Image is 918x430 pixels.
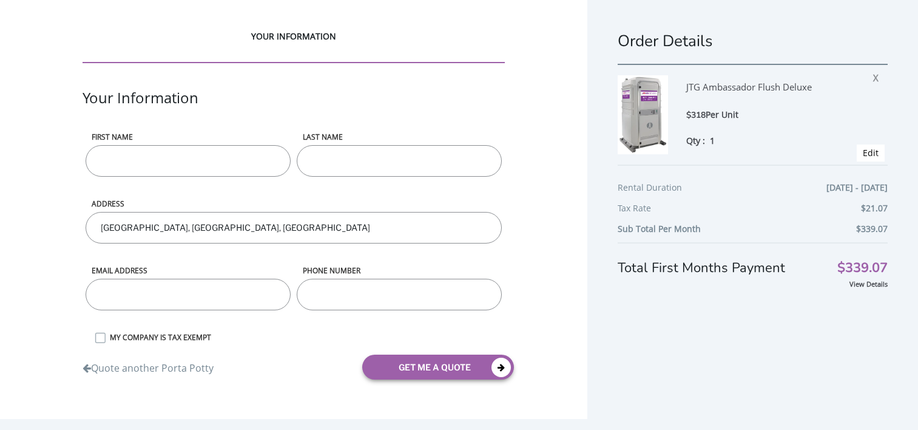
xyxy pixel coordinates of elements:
[686,108,862,122] div: $318
[869,381,918,430] button: Live Chat
[618,30,888,52] h1: Order Details
[856,223,888,234] b: $339.07
[83,355,214,375] a: Quote another Porta Potty
[86,132,291,142] label: First name
[710,135,715,146] span: 1
[86,265,291,276] label: Email address
[618,242,888,278] div: Total First Months Payment
[849,279,888,288] a: View Details
[297,132,502,142] label: LAST NAME
[873,68,885,84] span: X
[618,223,701,234] b: Sub Total Per Month
[618,201,888,222] div: Tax Rate
[362,355,514,380] button: get me a quote
[837,262,888,275] span: $339.07
[686,134,862,147] div: Qty :
[297,265,502,276] label: phone number
[83,30,505,63] div: YOUR INFORMATION
[104,332,505,343] label: MY COMPANY IS TAX EXEMPT
[83,87,505,132] div: Your Information
[706,109,738,120] span: Per Unit
[686,75,862,108] div: JTG Ambassador Flush Deluxe
[863,147,879,159] a: Edit
[861,201,888,216] span: $21.07
[618,180,888,201] div: Rental Duration
[826,180,888,195] span: [DATE] - [DATE]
